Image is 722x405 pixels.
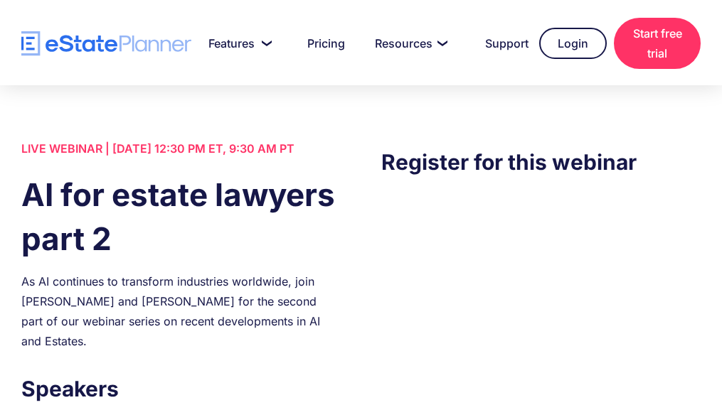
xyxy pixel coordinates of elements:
a: Support [468,29,532,58]
div: LIVE WEBINAR | [DATE] 12:30 PM ET, 9:30 AM PT [21,139,341,158]
a: home [21,31,191,56]
h3: Register for this webinar [381,146,701,178]
h3: Speakers [21,372,341,405]
a: Pricing [290,29,351,58]
a: Start free trial [614,18,701,69]
a: Features [191,29,283,58]
a: Resources [358,29,461,58]
div: As AI continues to transform industries worldwide, join [PERSON_NAME] and [PERSON_NAME] for the s... [21,271,341,351]
a: Login [539,28,607,59]
h1: AI for estate lawyers part 2 [21,173,341,261]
